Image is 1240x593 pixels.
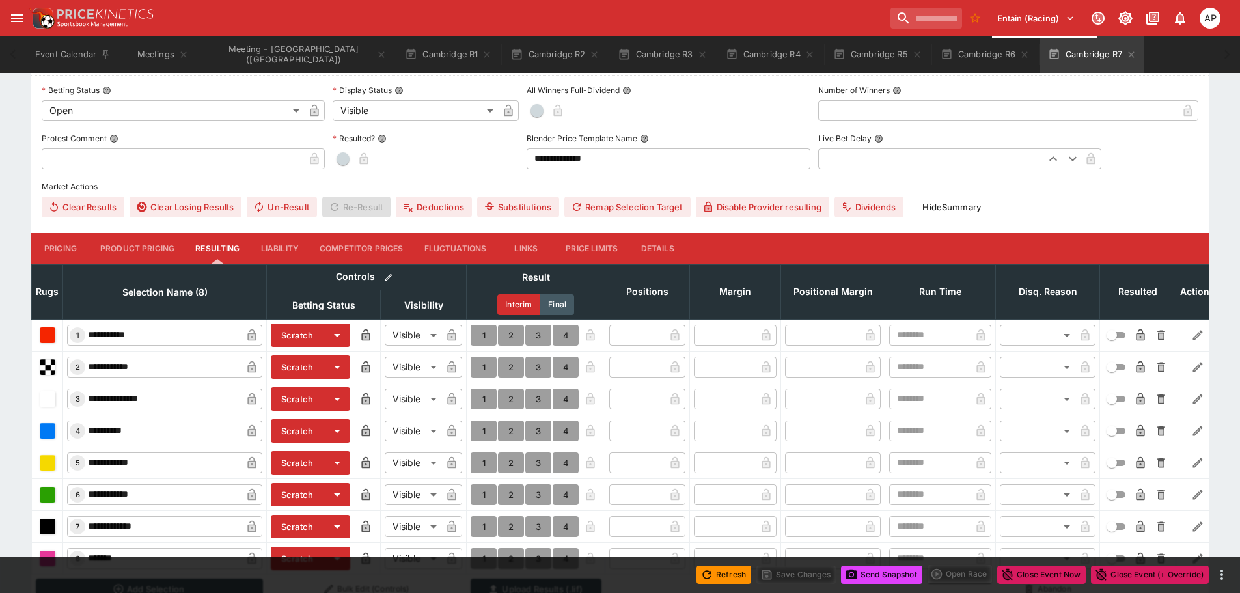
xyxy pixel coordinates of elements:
button: Product Pricing [90,233,185,264]
label: Market Actions [42,177,1198,197]
div: Visible [385,357,441,378]
button: Allan Pollitt [1196,4,1224,33]
button: Refresh [696,566,751,584]
button: 1 [471,389,497,409]
p: Betting Status [42,85,100,96]
button: Scratch [271,419,324,443]
button: 4 [553,325,579,346]
button: 3 [525,421,551,441]
button: 1 [471,484,497,505]
span: 1 [74,331,82,340]
button: All Winners Full-Dividend [622,86,631,95]
button: Cambridge R2 [503,36,607,73]
button: 2 [498,357,524,378]
button: 3 [525,389,551,409]
button: Cambridge R4 [718,36,823,73]
button: Resulting [185,233,250,264]
button: HideSummary [915,197,989,217]
button: Dividends [834,197,903,217]
button: Send Snapshot [841,566,922,584]
span: 5 [73,458,83,467]
th: Run Time [885,264,996,319]
button: Connected to PK [1086,7,1110,30]
p: Protest Comment [42,133,107,144]
p: Live Bet Delay [818,133,872,144]
button: Deductions [396,197,472,217]
button: Substitutions [477,197,559,217]
th: Positions [605,264,690,319]
button: Remap Selection Target [564,197,691,217]
button: Bulk edit [380,269,397,286]
button: 4 [553,516,579,537]
div: Allan Pollitt [1200,8,1220,29]
button: Event Calendar [27,36,118,73]
button: 4 [553,452,579,473]
button: Cambridge R6 [933,36,1038,73]
p: All Winners Full-Dividend [527,85,620,96]
button: Cambridge R1 [397,36,500,73]
p: Number of Winners [818,85,890,96]
button: Betting Status [102,86,111,95]
button: 3 [525,452,551,473]
button: 1 [471,421,497,441]
button: Disable Provider resulting [696,197,829,217]
button: 3 [525,325,551,346]
img: PriceKinetics [57,9,154,19]
th: Resulted [1100,264,1176,319]
th: Disq. Reason [996,264,1100,319]
button: 1 [471,516,497,537]
button: Scratch [271,355,324,379]
button: Notifications [1168,7,1192,30]
button: 4 [553,421,579,441]
button: Links [497,233,555,264]
button: 3 [525,357,551,378]
span: Betting Status [278,297,370,313]
p: Display Status [333,85,392,96]
div: Open [42,100,304,121]
button: Live Bet Delay [874,134,883,143]
span: Visibility [390,297,458,313]
div: Visible [385,452,441,473]
button: Cambridge R3 [610,36,715,73]
button: Clear Results [42,197,124,217]
button: 2 [498,421,524,441]
button: Un-Result [247,197,316,217]
button: 4 [553,389,579,409]
button: Select Tenant [989,8,1082,29]
button: Scratch [271,483,324,506]
button: Pricing [31,233,90,264]
div: Visible [385,484,441,505]
button: Cambridge R7 [1040,36,1144,73]
button: Toggle light/dark mode [1114,7,1137,30]
button: 1 [471,548,497,569]
button: Meetings [121,36,204,73]
button: Resulted? [378,134,387,143]
button: 3 [525,484,551,505]
button: Competitor Prices [309,233,414,264]
button: 4 [553,548,579,569]
button: Scratch [271,515,324,538]
img: PriceKinetics Logo [29,5,55,31]
button: Protest Comment [109,134,118,143]
span: 3 [73,394,83,404]
div: Visible [385,516,441,537]
button: Scratch [271,324,324,347]
button: Details [628,233,687,264]
button: Interim [497,294,540,315]
div: split button [928,565,992,583]
button: Price Limits [555,233,628,264]
div: Visible [333,100,498,121]
button: Final [540,294,574,315]
button: Scratch [271,547,324,570]
div: Visible [385,325,441,346]
button: Close Event Now [997,566,1086,584]
span: Re-Result [322,197,391,217]
button: Documentation [1141,7,1164,30]
th: Positional Margin [781,264,885,319]
p: Blender Price Template Name [527,133,637,144]
span: 2 [73,363,83,372]
div: Visible [385,389,441,409]
img: Sportsbook Management [57,21,128,27]
button: 2 [498,325,524,346]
